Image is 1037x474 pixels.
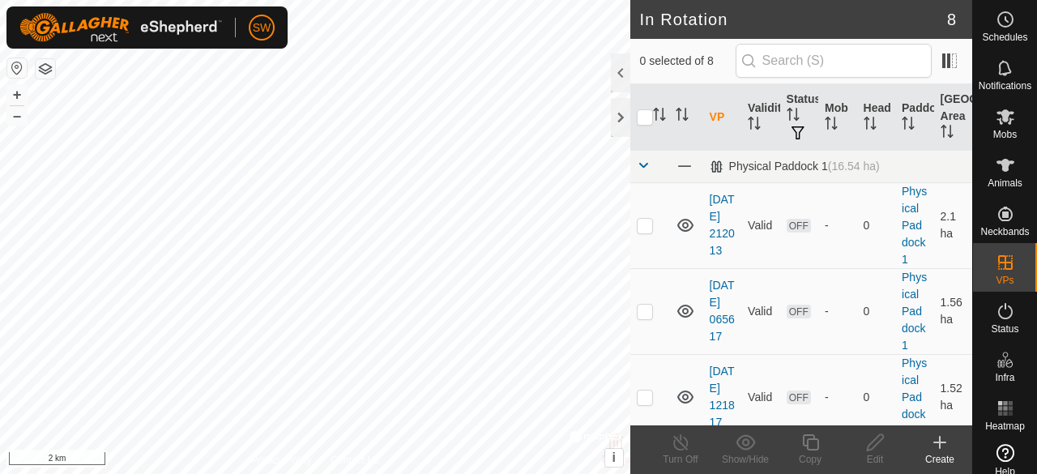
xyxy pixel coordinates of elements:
img: Gallagher Logo [19,13,222,42]
span: Mobs [993,130,1017,139]
button: + [7,85,27,105]
div: - [825,217,850,234]
div: Copy [778,452,843,467]
span: SW [253,19,271,36]
td: 2.1 ha [934,182,972,268]
span: OFF [787,391,811,404]
span: Neckbands [980,227,1029,237]
p-sorticon: Activate to sort [864,119,877,132]
div: Physical Paddock 1 [710,160,880,173]
button: Reset Map [7,58,27,78]
span: OFF [787,219,811,233]
p-sorticon: Activate to sort [748,119,761,132]
div: Show/Hide [713,452,778,467]
div: Create [907,452,972,467]
span: Infra [995,373,1014,382]
p-sorticon: Activate to sort [653,110,666,123]
td: 0 [857,182,895,268]
button: i [605,449,623,467]
button: Map Layers [36,59,55,79]
span: Status [991,324,1018,334]
h2: In Rotation [640,10,947,29]
td: 1.56 ha [934,268,972,354]
th: Paddock [895,84,933,151]
span: Animals [988,178,1022,188]
span: 0 selected of 8 [640,53,736,70]
a: Contact Us [331,453,378,468]
a: [DATE] 121817 [710,365,735,429]
a: Physical Paddock 1 [902,185,927,266]
th: Validity [741,84,779,151]
input: Search (S) [736,44,932,78]
span: OFF [787,305,811,318]
span: VPs [996,275,1014,285]
th: Status [780,84,818,151]
a: [DATE] 212013 [710,193,735,257]
span: Notifications [979,81,1031,91]
a: Privacy Policy [251,453,312,468]
span: i [612,451,615,464]
td: 0 [857,354,895,440]
th: [GEOGRAPHIC_DATA] Area [934,84,972,151]
span: (16.54 ha) [828,160,880,173]
th: VP [703,84,741,151]
th: Head [857,84,895,151]
span: Heatmap [985,421,1025,431]
p-sorticon: Activate to sort [787,110,800,123]
div: Edit [843,452,907,467]
a: Physical Paddock 1 [902,271,927,352]
td: 0 [857,268,895,354]
span: 8 [947,7,956,32]
td: Valid [741,354,779,440]
p-sorticon: Activate to sort [941,127,954,140]
td: Valid [741,182,779,268]
p-sorticon: Activate to sort [902,119,915,132]
div: - [825,389,850,406]
td: Valid [741,268,779,354]
div: Turn Off [648,452,713,467]
p-sorticon: Activate to sort [676,110,689,123]
div: - [825,303,850,320]
th: Mob [818,84,856,151]
a: [DATE] 065617 [710,279,735,343]
button: – [7,106,27,126]
td: 1.52 ha [934,354,972,440]
span: Schedules [982,32,1027,42]
a: Physical Paddock 1 [902,357,927,438]
p-sorticon: Activate to sort [825,119,838,132]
